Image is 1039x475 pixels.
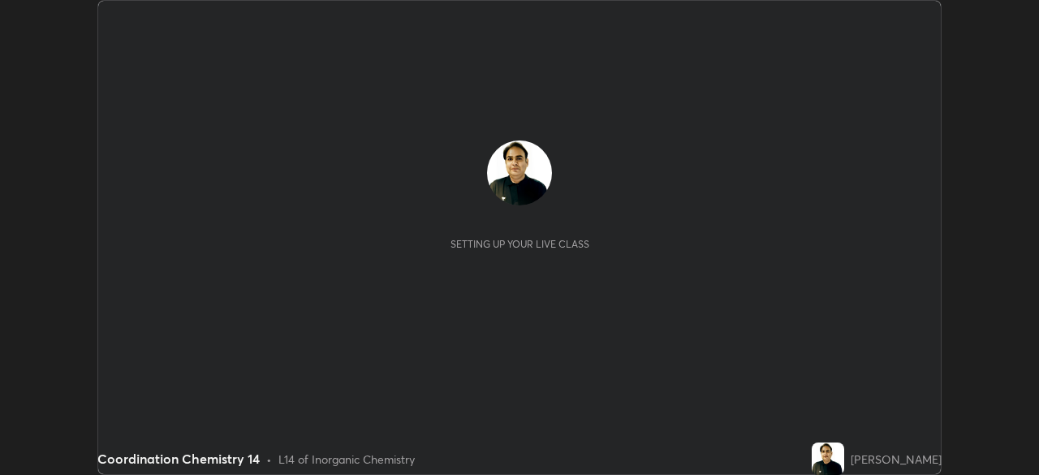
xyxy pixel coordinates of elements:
[487,140,552,205] img: 756836a876de46d1bda29e5641fbe2af.jpg
[97,449,260,469] div: Coordination Chemistry 14
[278,451,415,468] div: L14 of Inorganic Chemistry
[812,443,844,475] img: 756836a876de46d1bda29e5641fbe2af.jpg
[451,238,589,250] div: Setting up your live class
[266,451,272,468] div: •
[851,451,942,468] div: [PERSON_NAME]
